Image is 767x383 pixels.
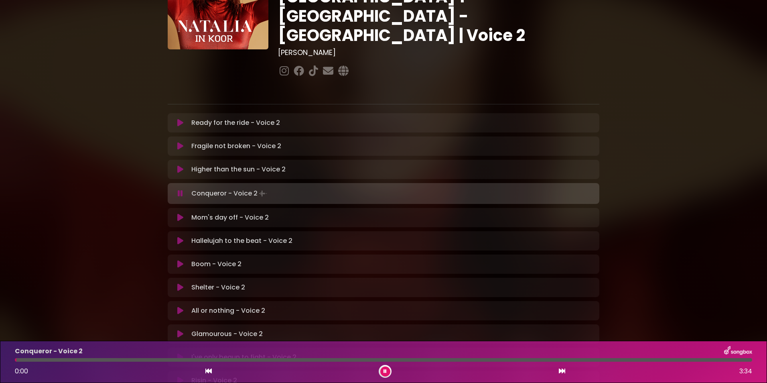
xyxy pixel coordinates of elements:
p: Higher than the sun - Voice 2 [191,165,286,174]
p: Shelter - Voice 2 [191,283,245,292]
p: Hallelujah to the beat - Voice 2 [191,236,292,246]
p: Conqueror - Voice 2 [191,188,269,199]
p: All or nothing - Voice 2 [191,306,265,316]
p: Conqueror - Voice 2 [15,346,83,356]
p: Mom's day off - Voice 2 [191,213,269,222]
p: Ready for the ride - Voice 2 [191,118,280,128]
img: waveform4.gif [258,188,269,199]
p: Boom - Voice 2 [191,259,241,269]
p: Glamourous - Voice 2 [191,329,263,339]
p: Fragile not broken - Voice 2 [191,141,281,151]
h3: [PERSON_NAME] [278,48,599,57]
span: 3:34 [739,367,752,376]
span: 0:00 [15,367,28,376]
img: songbox-logo-white.png [724,346,752,357]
